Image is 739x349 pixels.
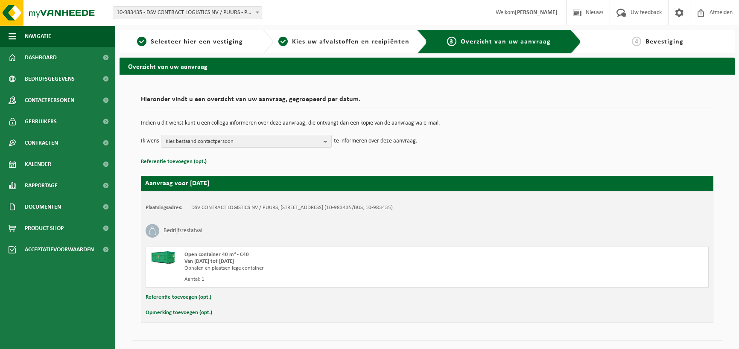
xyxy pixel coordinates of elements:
[113,6,262,19] span: 10-983435 - DSV CONTRACT LOGISTICS NV / PUURS - PUURS-SINT-AMANDS
[277,37,410,47] a: 2Kies uw afvalstoffen en recipiënten
[278,37,288,46] span: 2
[141,96,713,108] h2: Hieronder vindt u een overzicht van uw aanvraag, gegroepeerd per datum.
[447,37,456,46] span: 3
[145,180,209,187] strong: Aanvraag voor [DATE]
[632,37,641,46] span: 4
[146,307,212,318] button: Opmerking toevoegen (opt.)
[191,204,393,211] td: DSV CONTRACT LOGISTICS NV / PUURS, [STREET_ADDRESS] (10-983435/BUS, 10-983435)
[25,218,64,239] span: Product Shop
[151,38,243,45] span: Selecteer hier een vestiging
[120,58,735,74] h2: Overzicht van uw aanvraag
[161,135,332,148] button: Kies bestaand contactpersoon
[184,265,462,272] div: Ophalen en plaatsen lege container
[146,205,183,210] strong: Plaatsingsadres:
[515,9,558,16] strong: [PERSON_NAME]
[25,196,61,218] span: Documenten
[184,259,234,264] strong: Van [DATE] tot [DATE]
[25,90,74,111] span: Contactpersonen
[334,135,418,148] p: te informeren over deze aanvraag.
[461,38,551,45] span: Overzicht van uw aanvraag
[184,252,249,257] span: Open container 40 m³ - C40
[146,292,211,303] button: Referentie toevoegen (opt.)
[25,47,57,68] span: Dashboard
[141,135,159,148] p: Ik wens
[141,120,713,126] p: Indien u dit wenst kunt u een collega informeren over deze aanvraag, die ontvangt dan een kopie v...
[646,38,684,45] span: Bevestiging
[25,175,58,196] span: Rapportage
[124,37,256,47] a: 1Selecteer hier een vestiging
[141,156,207,167] button: Referentie toevoegen (opt.)
[292,38,409,45] span: Kies uw afvalstoffen en recipiënten
[164,224,202,238] h3: Bedrijfsrestafval
[25,239,94,260] span: Acceptatievoorwaarden
[113,7,262,19] span: 10-983435 - DSV CONTRACT LOGISTICS NV / PUURS - PUURS-SINT-AMANDS
[25,26,51,47] span: Navigatie
[25,132,58,154] span: Contracten
[25,154,51,175] span: Kalender
[166,135,320,148] span: Kies bestaand contactpersoon
[184,276,462,283] div: Aantal: 1
[137,37,146,46] span: 1
[25,111,57,132] span: Gebruikers
[25,68,75,90] span: Bedrijfsgegevens
[150,251,176,264] img: HK-XC-40-GN-00.png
